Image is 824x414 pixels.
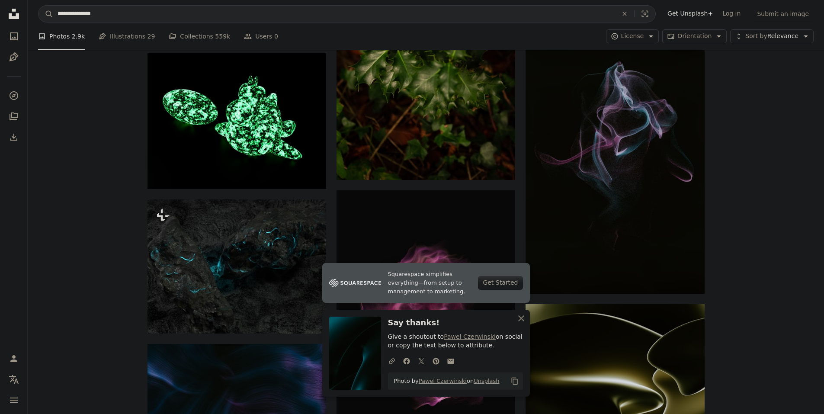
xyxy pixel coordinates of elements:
[388,317,523,329] h3: Say thanks!
[399,353,414,369] a: Share on Facebook
[215,32,230,41] span: 559k
[752,7,814,21] button: Submit an image
[615,6,634,22] button: Clear
[147,199,326,334] img: a large rock with a green glow on it
[147,263,326,270] a: a large rock with a green glow on it
[444,333,496,340] a: Pawel Czerwinski
[244,22,278,50] a: Users 0
[526,26,704,294] img: a purple and white garment
[526,360,704,368] a: Abstract curves and light create a captivating composition.
[390,374,500,388] span: Photo by on
[388,270,471,296] span: Squarespace simplifies everything—from setup to management to marketing.
[5,5,22,24] a: Home — Unsplash
[388,333,523,350] p: Give a shoutout to on social or copy the text below to attribute.
[5,28,22,45] a: Photos
[38,6,53,22] button: Search Unsplash
[745,32,798,41] span: Relevance
[5,392,22,409] button: Menu
[635,6,655,22] button: Visual search
[322,263,530,303] a: Squarespace simplifies everything—from setup to management to marketing.Get Started
[677,32,712,39] span: Orientation
[147,32,155,41] span: 29
[147,399,326,407] a: background pattern
[443,353,458,369] a: Share over email
[147,53,326,189] img: A pair of green lights sitting on top of a black surface
[478,276,523,290] div: Get Started
[745,32,767,39] span: Sort by
[169,22,230,50] a: Collections 559k
[663,7,718,21] a: Get Unsplash+
[99,22,155,50] a: Illustrations 29
[5,128,22,146] a: Download History
[429,353,443,369] a: Share on Pinterest
[5,87,22,104] a: Explore
[147,117,326,125] a: A pair of green lights sitting on top of a black surface
[414,353,429,369] a: Share on Twitter
[474,378,499,384] a: Unsplash
[718,7,745,21] a: Log in
[526,156,704,164] a: a purple and white garment
[662,29,727,43] button: Orientation
[5,350,22,367] a: Log in / Sign up
[730,29,814,43] button: Sort byRelevance
[606,29,659,43] button: License
[5,108,22,125] a: Collections
[329,276,381,289] img: file-1747939142011-51e5cc87e3c9
[419,378,467,384] a: Pawel Czerwinski
[38,5,656,22] form: Find visuals sitewide
[507,374,522,388] button: Copy to clipboard
[621,32,644,39] span: License
[274,32,278,41] span: 0
[5,371,22,388] button: Language
[5,48,22,66] a: Illustrations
